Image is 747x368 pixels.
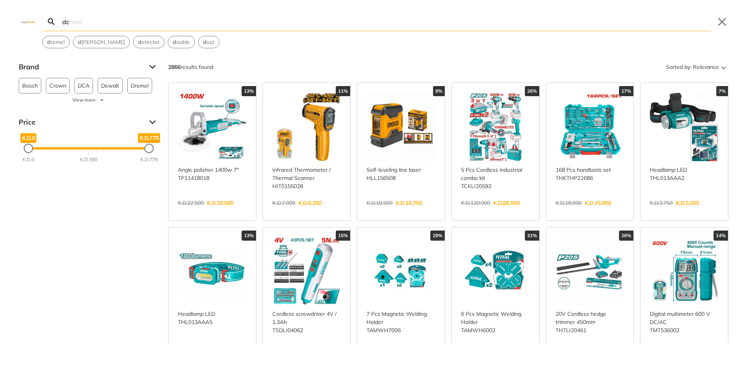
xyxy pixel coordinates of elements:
span: Crown [49,78,66,93]
strong: d [173,39,176,46]
div: Suggestion: detector [133,36,165,48]
img: Close [19,20,37,23]
span: Bosch [22,78,38,93]
svg: Sort [719,62,728,72]
div: 26% [525,86,539,96]
span: Price [19,116,143,129]
button: Dremel [127,78,152,93]
div: Maximum Price [144,144,154,153]
div: K.D.0 [23,156,34,163]
div: 9% [433,86,445,96]
strong: d [203,39,207,46]
div: Suggestion: dremel [42,36,70,48]
button: Dewalt [98,78,123,93]
div: Suggestion: dust [198,36,219,48]
div: 7% [716,86,728,96]
button: Sorted by:Relevance Sort [665,61,728,73]
span: ust [203,38,214,46]
span: View more [72,97,96,104]
div: K.D.390 [80,156,97,163]
div: 29% [430,231,445,241]
div: results found [168,61,213,73]
strong: d [138,39,142,46]
button: View more [19,97,159,104]
div: K.D.779 [140,156,158,163]
div: 13% [242,231,256,241]
button: Close [716,16,728,28]
span: Dewalt [101,78,119,93]
button: DCA [74,78,93,93]
button: Select suggestion: double [168,36,195,48]
div: 31% [525,231,539,241]
div: Minimum Price [24,144,33,153]
button: Crown [46,78,70,93]
input: Search… [61,12,711,31]
button: Select suggestion: dremel [42,36,69,48]
span: Brand [19,61,143,73]
strong: d [78,39,81,46]
strong: d [47,39,51,46]
span: DCA [78,78,89,93]
div: 14% [714,231,728,241]
div: 13% [242,86,256,96]
div: Suggestion: double [168,36,195,48]
span: remel [47,38,65,46]
span: [PERSON_NAME] [78,38,125,46]
span: ouble [173,38,190,46]
div: 26% [619,231,633,241]
div: 17% [619,86,633,96]
button: Select suggestion: dewalt [73,36,130,48]
button: Select suggestion: detector [133,36,164,48]
div: Suggestion: dewalt [73,36,130,48]
div: 11% [336,86,350,96]
button: Select suggestion: dust [198,36,219,48]
strong: 2866 [168,63,181,70]
span: etector [138,38,160,46]
button: Bosch [19,78,41,93]
span: Dremel [131,78,149,93]
svg: Search [47,17,56,26]
div: 15% [336,231,350,241]
span: Relevance [693,61,719,73]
